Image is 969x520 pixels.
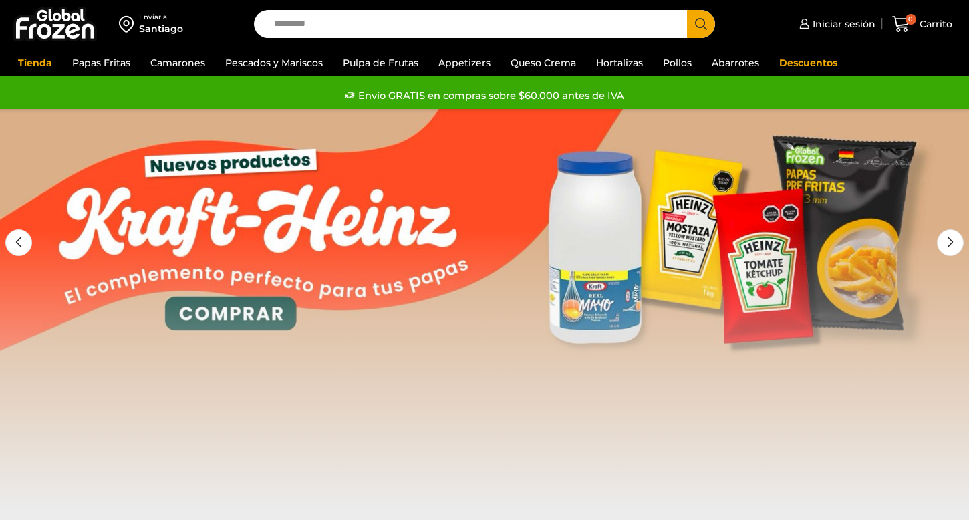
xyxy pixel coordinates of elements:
[219,50,329,76] a: Pescados y Mariscos
[796,11,875,37] a: Iniciar sesión
[705,50,766,76] a: Abarrotes
[144,50,212,76] a: Camarones
[656,50,698,76] a: Pollos
[139,13,183,22] div: Enviar a
[119,13,139,35] img: address-field-icon.svg
[889,9,956,40] a: 0 Carrito
[809,17,875,31] span: Iniciar sesión
[687,10,715,38] button: Search button
[773,50,844,76] a: Descuentos
[65,50,137,76] a: Papas Fritas
[432,50,497,76] a: Appetizers
[139,22,183,35] div: Santiago
[589,50,650,76] a: Hortalizas
[906,14,916,25] span: 0
[504,50,583,76] a: Queso Crema
[11,50,59,76] a: Tienda
[916,17,952,31] span: Carrito
[336,50,425,76] a: Pulpa de Frutas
